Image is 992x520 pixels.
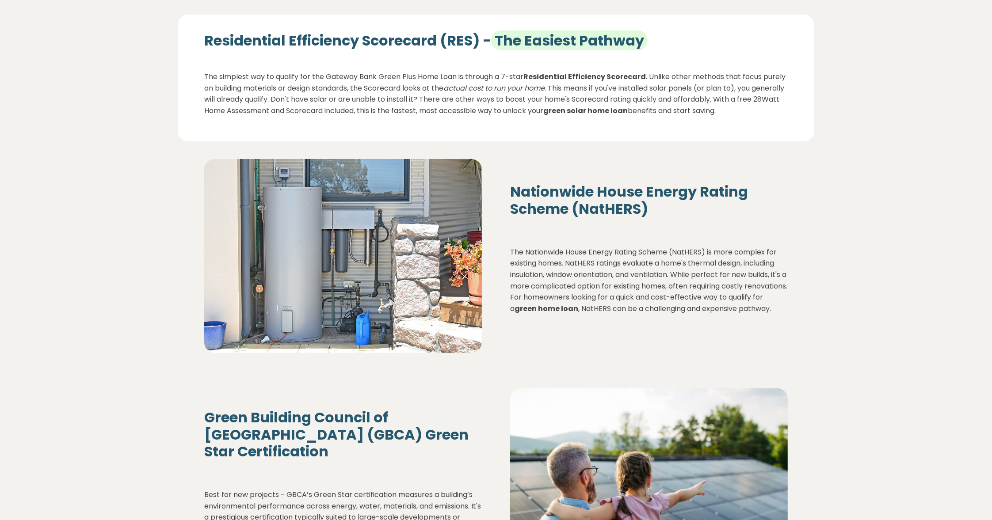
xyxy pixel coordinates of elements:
h3: Green Building Council of [GEOGRAPHIC_DATA] (GBCA) Green Star Certification [204,409,482,460]
strong: Residential Efficiency Scorecard (RES) - [204,30,491,50]
strong: Residential Efficiency Scorecard [523,72,646,82]
strong: green solar home loan [543,106,628,116]
h3: Nationwide House Energy Rating Scheme (NatHERS) [510,183,788,217]
p: The simplest way to qualify for the Gateway Bank Green Plus Home Loan is through a 7-star . Unlik... [204,71,788,116]
strong: The Easiest Pathway [491,30,648,50]
iframe: Chat Widget [948,478,992,520]
p: The Nationwide House Energy Rating Scheme (NatHERS) is more complex for existing homes. NatHERS r... [510,247,788,315]
em: actual cost to run your home [443,83,545,93]
img: hot water system setup [204,159,482,353]
strong: green home loan [515,304,578,314]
